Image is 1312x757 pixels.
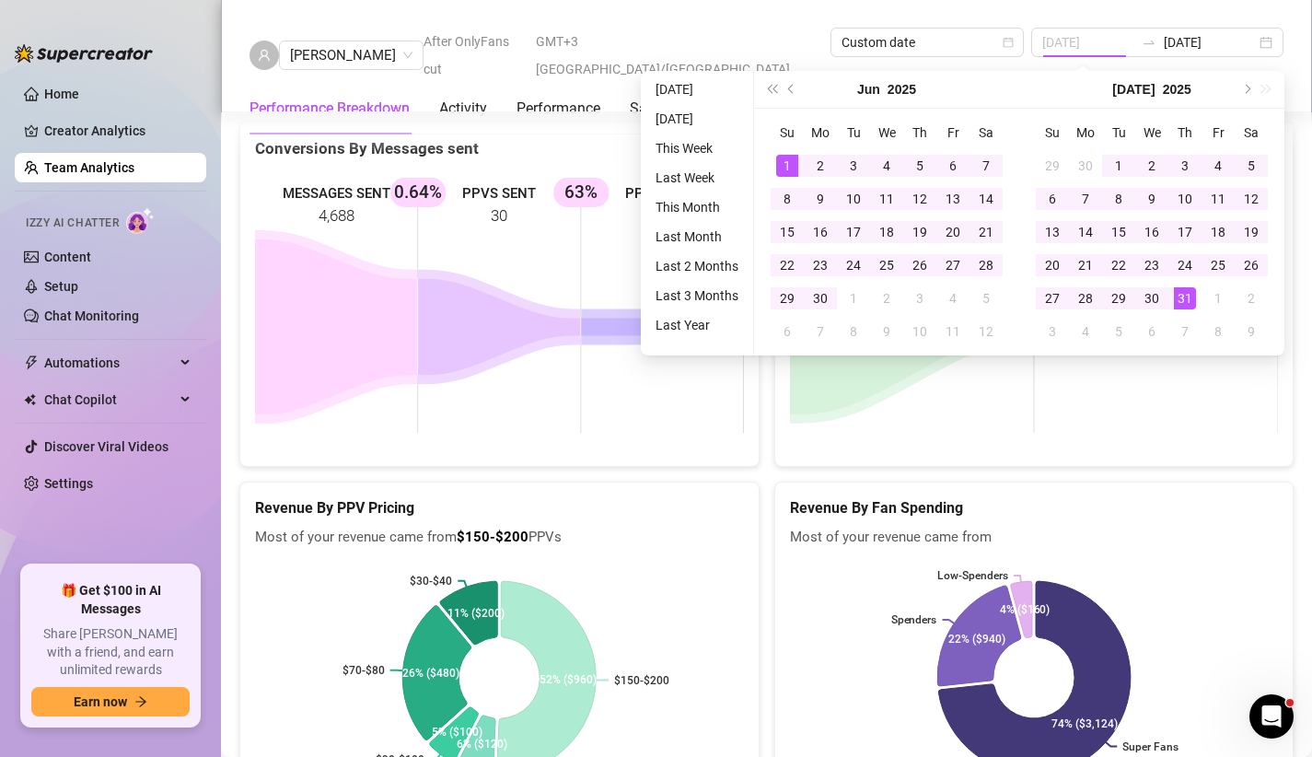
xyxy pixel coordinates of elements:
[842,254,865,276] div: 24
[255,497,744,519] h5: Revenue By PPV Pricing
[648,255,746,277] li: Last 2 Months
[343,664,385,677] text: $70-$80
[1174,221,1196,243] div: 17
[1069,182,1102,215] td: 2025-07-07
[1074,221,1097,243] div: 14
[804,116,837,149] th: Mo
[942,320,964,343] div: 11
[31,687,190,716] button: Earn nowarrow-right
[517,98,600,120] div: Performance
[890,613,936,626] text: Spenders
[809,254,831,276] div: 23
[969,182,1003,215] td: 2025-06-14
[1108,155,1130,177] div: 1
[1102,116,1135,149] th: Tu
[790,527,1279,549] span: Most of your revenue came from
[1112,71,1155,108] button: Choose a month
[44,279,78,294] a: Setup
[870,116,903,149] th: We
[44,476,93,491] a: Settings
[903,249,936,282] td: 2025-06-26
[1168,215,1202,249] td: 2025-07-17
[942,221,964,243] div: 20
[1168,116,1202,149] th: Th
[909,188,931,210] div: 12
[1174,287,1196,309] div: 31
[1036,116,1069,149] th: Su
[1235,315,1268,348] td: 2025-08-09
[809,188,831,210] div: 9
[975,287,997,309] div: 5
[44,348,175,378] span: Automations
[1141,254,1163,276] div: 23
[1141,155,1163,177] div: 2
[809,320,831,343] div: 7
[776,188,798,210] div: 8
[776,221,798,243] div: 15
[1036,282,1069,315] td: 2025-07-27
[837,315,870,348] td: 2025-07-08
[804,182,837,215] td: 2025-06-09
[837,182,870,215] td: 2025-06-10
[909,287,931,309] div: 3
[909,320,931,343] div: 10
[937,569,1008,582] text: Low-Spenders
[1240,155,1262,177] div: 5
[1102,249,1135,282] td: 2025-07-22
[876,287,898,309] div: 2
[870,315,903,348] td: 2025-07-09
[776,287,798,309] div: 29
[837,249,870,282] td: 2025-06-24
[1074,320,1097,343] div: 4
[771,149,804,182] td: 2025-06-01
[936,215,969,249] td: 2025-06-20
[648,314,746,336] li: Last Year
[1135,315,1168,348] td: 2025-08-06
[1135,149,1168,182] td: 2025-07-02
[804,149,837,182] td: 2025-06-02
[1102,149,1135,182] td: 2025-07-01
[44,87,79,101] a: Home
[1202,149,1235,182] td: 2025-07-04
[790,497,1279,519] h5: Revenue By Fan Spending
[1036,315,1069,348] td: 2025-08-03
[44,309,139,323] a: Chat Monitoring
[24,393,36,406] img: Chat Copilot
[842,29,1013,56] span: Custom date
[1074,155,1097,177] div: 30
[776,320,798,343] div: 6
[936,315,969,348] td: 2025-07-11
[1102,282,1135,315] td: 2025-07-29
[870,215,903,249] td: 2025-06-18
[1174,320,1196,343] div: 7
[1122,740,1178,753] text: Super Fans
[1207,188,1229,210] div: 11
[1168,182,1202,215] td: 2025-07-10
[1168,282,1202,315] td: 2025-07-31
[876,320,898,343] div: 9
[648,108,746,130] li: [DATE]
[1135,182,1168,215] td: 2025-07-09
[1202,116,1235,149] th: Fr
[870,149,903,182] td: 2025-06-04
[936,249,969,282] td: 2025-06-27
[1240,320,1262,343] div: 9
[1168,315,1202,348] td: 2025-08-07
[771,215,804,249] td: 2025-06-15
[1041,254,1063,276] div: 20
[1142,35,1156,50] span: to
[936,149,969,182] td: 2025-06-06
[936,282,969,315] td: 2025-07-04
[1074,188,1097,210] div: 7
[969,149,1003,182] td: 2025-06-07
[804,249,837,282] td: 2025-06-23
[1102,215,1135,249] td: 2025-07-15
[1036,149,1069,182] td: 2025-06-29
[26,215,119,232] span: Izzy AI Chatter
[969,282,1003,315] td: 2025-07-05
[1235,116,1268,149] th: Sa
[1240,287,1262,309] div: 2
[837,116,870,149] th: Tu
[903,315,936,348] td: 2025-07-10
[250,98,410,120] div: Performance Breakdown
